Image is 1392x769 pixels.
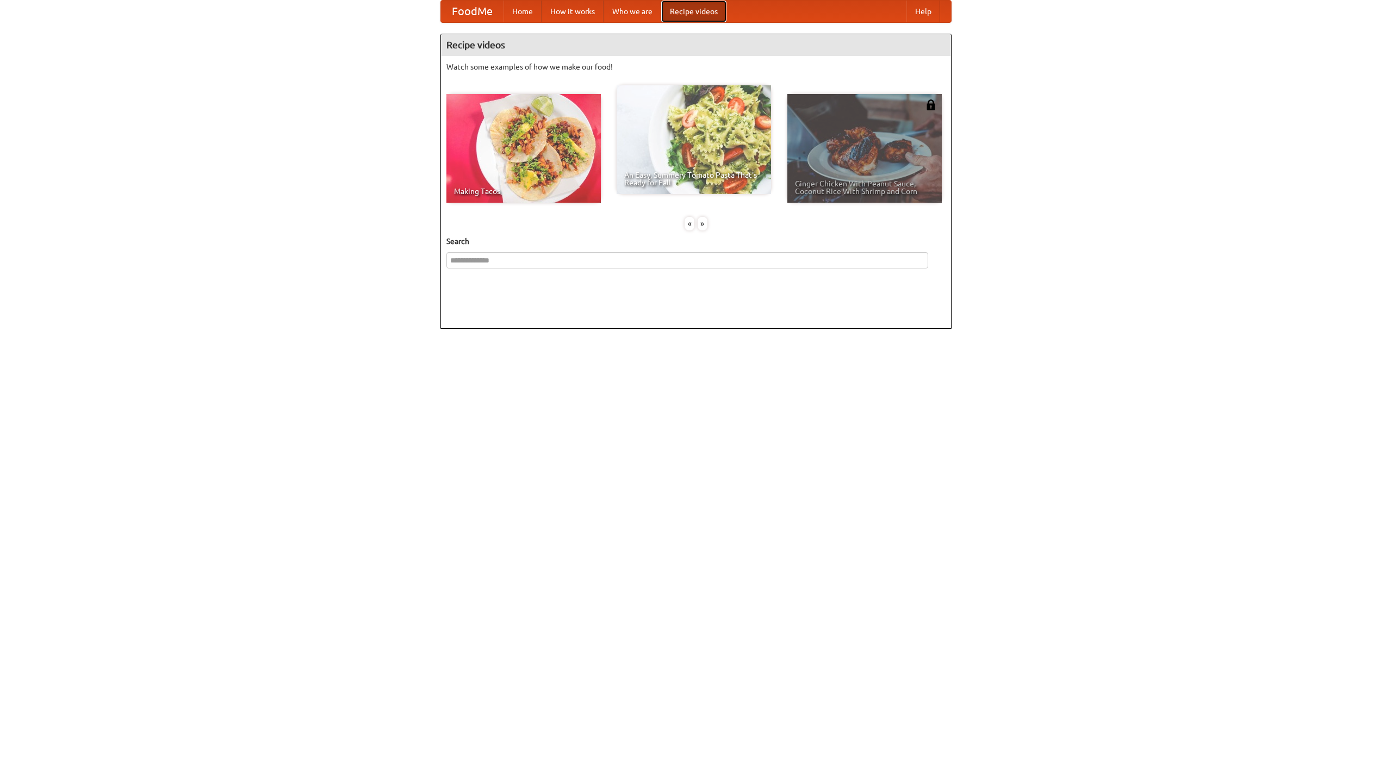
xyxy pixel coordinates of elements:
span: An Easy, Summery Tomato Pasta That's Ready for Fall [624,171,763,186]
img: 483408.png [925,99,936,110]
div: » [698,217,707,230]
a: An Easy, Summery Tomato Pasta That's Ready for Fall [617,85,771,194]
a: Who we are [604,1,661,22]
div: « [685,217,694,230]
a: How it works [542,1,604,22]
a: Recipe videos [661,1,726,22]
h4: Recipe videos [441,34,951,56]
a: FoodMe [441,1,504,22]
p: Watch some examples of how we make our food! [446,61,946,72]
a: Home [504,1,542,22]
span: Making Tacos [454,187,593,195]
a: Help [906,1,940,22]
a: Making Tacos [446,94,601,203]
h5: Search [446,236,946,247]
